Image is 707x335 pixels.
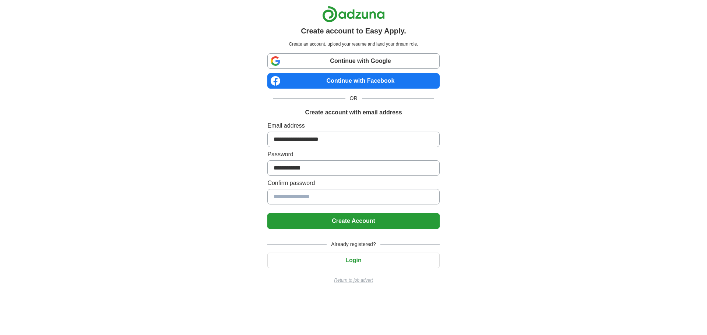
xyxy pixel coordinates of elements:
[267,213,439,229] button: Create Account
[322,6,385,22] img: Adzuna logo
[305,108,402,117] h1: Create account with email address
[269,41,438,47] p: Create an account, upload your resume and land your dream role.
[345,95,362,102] span: OR
[267,150,439,159] label: Password
[267,73,439,89] a: Continue with Facebook
[267,257,439,263] a: Login
[267,253,439,268] button: Login
[267,53,439,69] a: Continue with Google
[267,277,439,284] a: Return to job advert
[327,240,380,248] span: Already registered?
[301,25,406,36] h1: Create account to Easy Apply.
[267,179,439,188] label: Confirm password
[267,121,439,130] label: Email address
